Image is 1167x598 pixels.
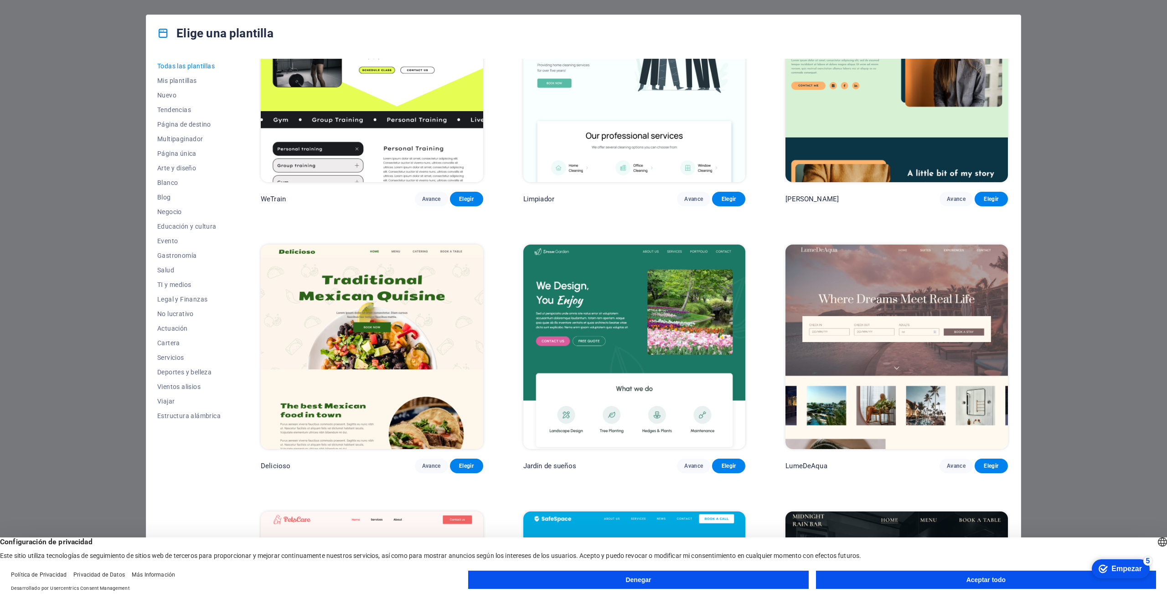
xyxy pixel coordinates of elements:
[684,463,703,469] font: Avance
[157,350,221,365] button: Servicios
[523,245,746,449] img: Jardín de sueños
[422,463,441,469] font: Avance
[940,459,973,473] button: Avance
[157,336,221,350] button: Cartera
[975,192,1008,206] button: Elegir
[785,195,839,203] font: [PERSON_NAME]
[157,164,196,172] font: Arte y diseño
[459,196,474,202] font: Elegir
[422,196,441,202] font: Avance
[261,462,290,470] font: Delicioso
[722,196,736,202] font: Elegir
[157,354,184,361] font: Servicios
[684,196,703,202] font: Avance
[261,245,483,449] img: Delicioso
[157,277,221,292] button: TI y medios
[59,2,63,10] font: 5
[157,237,178,245] font: Evento
[712,459,745,473] button: Elegir
[157,383,201,390] font: Vientos alisios
[947,463,966,469] font: Avance
[157,73,221,88] button: Mis plantillas
[24,10,55,18] font: Empezar
[157,146,221,161] button: Página única
[157,150,196,157] font: Página única
[157,325,188,332] font: Actuación
[157,296,207,303] font: Legal y Finanzas
[984,196,998,202] font: Elegir
[157,339,180,347] font: Cartera
[157,92,176,99] font: Nuevo
[677,192,710,206] button: Avance
[157,77,197,84] font: Mis plantillas
[157,398,175,405] font: Viajar
[157,59,221,73] button: Todas las plantillas
[157,368,212,376] font: Deportes y belleza
[157,219,221,234] button: Educación y cultura
[157,190,221,204] button: Blog
[450,192,483,206] button: Elegir
[157,132,221,146] button: Multipaginador
[523,195,554,203] font: Limpiador
[415,459,448,473] button: Avance
[785,462,827,470] font: LumeDeAqua
[157,135,203,143] font: Multipaginador
[157,208,182,215] font: Negocio
[157,88,221,102] button: Nuevo
[157,409,221,423] button: Estructura alámbrica
[677,459,710,473] button: Avance
[157,263,221,277] button: Salud
[157,321,221,336] button: Actuación
[157,252,196,259] font: Gastronomía
[157,194,171,201] font: Blog
[712,192,745,206] button: Elegir
[157,379,221,394] button: Vientos alisios
[722,463,736,469] font: Elegir
[459,463,474,469] font: Elegir
[157,292,221,307] button: Legal y Finanzas
[157,106,191,113] font: Tendencias
[261,195,286,203] font: WeTrain
[157,161,221,175] button: Arte y diseño
[5,5,62,24] div: Empezar Quedan 5 elementos, 0 % completado
[176,26,274,40] font: Elige una plantilla
[157,102,221,117] button: Tendencias
[984,463,998,469] font: Elegir
[785,245,1008,449] img: LumeDeAqua
[157,281,191,288] font: TI y medios
[975,459,1008,473] button: Elegir
[157,234,221,248] button: Evento
[523,462,576,470] font: Jardín de sueños
[940,192,973,206] button: Avance
[157,121,211,128] font: Página de destino
[157,365,221,379] button: Deportes y belleza
[157,394,221,409] button: Viajar
[415,192,448,206] button: Avance
[157,179,178,186] font: Blanco
[157,204,221,219] button: Negocio
[157,223,217,230] font: Educación y cultura
[947,196,966,202] font: Avance
[157,117,221,132] button: Página de destino
[157,307,221,321] button: No lucrativo
[157,175,221,190] button: Blanco
[157,248,221,263] button: Gastronomía
[157,412,221,419] font: Estructura alámbrica
[450,459,483,473] button: Elegir
[157,310,194,317] font: No lucrativo
[157,62,215,70] font: Todas las plantillas
[157,266,174,274] font: Salud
